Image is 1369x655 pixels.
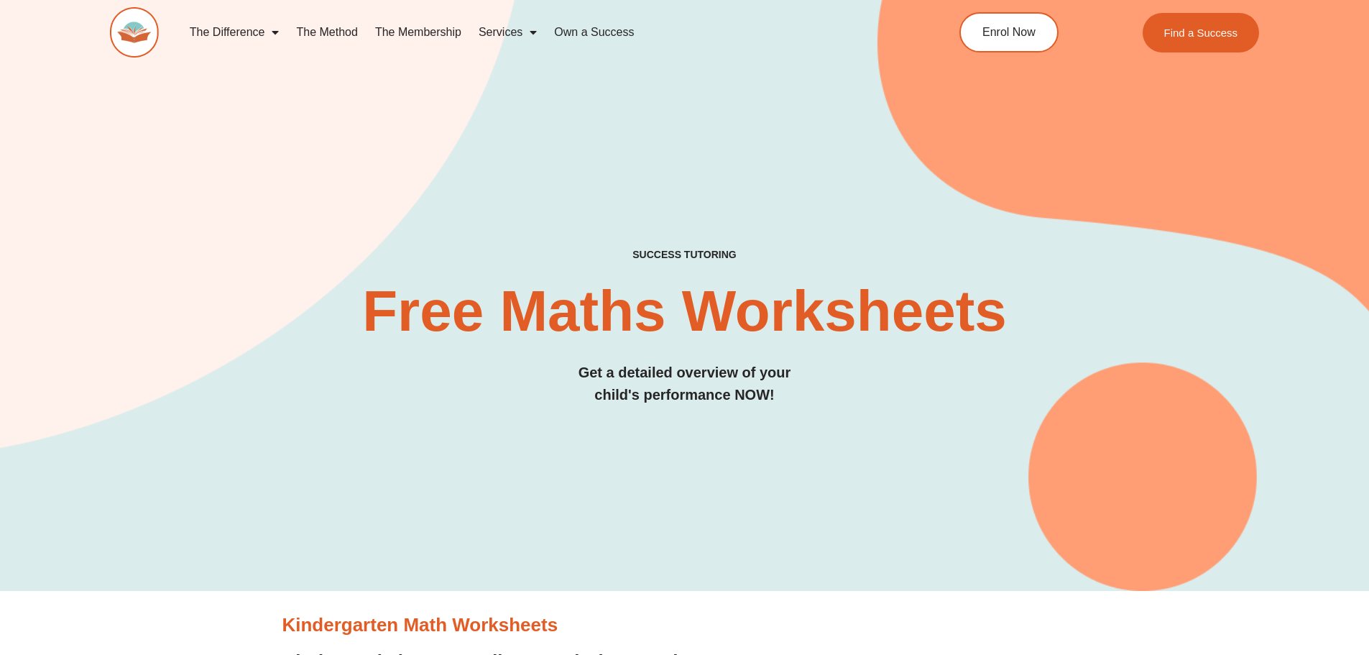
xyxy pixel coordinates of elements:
[982,27,1036,38] span: Enrol Now
[545,16,642,49] a: Own a Success
[287,16,366,49] a: The Method
[282,613,1087,638] h3: Kindergarten Math Worksheets
[367,16,470,49] a: The Membership
[470,16,545,49] a: Services
[181,16,894,49] nav: Menu
[1164,27,1238,38] span: Find a Success
[1143,13,1260,52] a: Find a Success
[110,283,1260,340] h2: Free Maths Worksheets​
[110,362,1260,406] h3: Get a detailed overview of your child's performance NOW!
[959,12,1059,52] a: Enrol Now
[110,249,1260,261] h4: SUCCESS TUTORING​
[181,16,288,49] a: The Difference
